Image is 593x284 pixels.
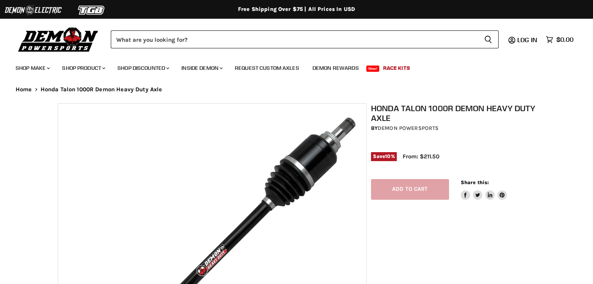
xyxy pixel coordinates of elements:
[514,36,542,43] a: Log in
[371,103,540,123] h1: Honda Talon 1000R Demon Heavy Duty Axle
[112,60,174,76] a: Shop Discounted
[556,36,573,43] span: $0.00
[366,66,380,72] span: New!
[62,3,121,18] img: TGB Logo 2
[4,3,62,18] img: Demon Electric Logo 2
[41,86,162,93] span: Honda Talon 1000R Demon Heavy Duty Axle
[517,36,537,44] span: Log in
[461,179,507,200] aside: Share this:
[307,60,365,76] a: Demon Rewards
[377,60,416,76] a: Race Kits
[461,179,489,185] span: Share this:
[542,34,577,45] a: $0.00
[403,153,439,160] span: From: $211.50
[16,25,101,53] img: Demon Powersports
[16,86,32,93] a: Home
[229,60,305,76] a: Request Custom Axles
[478,30,499,48] button: Search
[378,125,439,131] a: Demon Powersports
[385,153,391,159] span: 10
[10,60,55,76] a: Shop Make
[56,60,110,76] a: Shop Product
[371,124,540,133] div: by
[371,152,397,161] span: Save %
[10,57,572,76] ul: Main menu
[176,60,227,76] a: Inside Demon
[111,30,499,48] form: Product
[111,30,478,48] input: Search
